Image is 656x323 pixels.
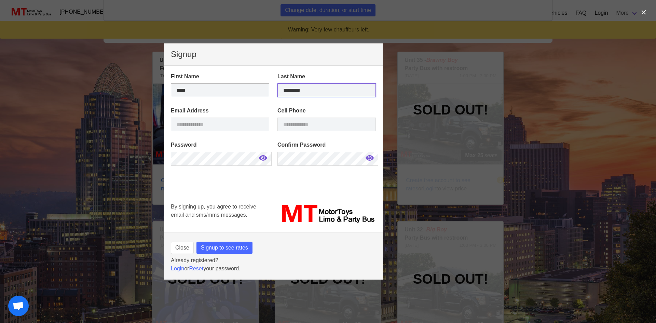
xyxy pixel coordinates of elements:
p: Already registered? [171,256,376,265]
a: Reset [189,266,203,271]
p: Signup [171,50,376,58]
label: Password [171,141,269,149]
p: or your password. [171,265,376,273]
img: MT_logo_name.png [277,203,376,225]
label: Last Name [277,72,376,81]
label: Cell Phone [277,107,376,115]
span: Signup to see rates [201,244,248,252]
label: Confirm Password [277,141,376,149]
button: Close [171,242,194,254]
div: By signing up, you agree to receive email and sms/mms messages. [167,199,273,229]
iframe: reCAPTCHA [171,175,275,227]
label: First Name [171,72,269,81]
label: Email Address [171,107,269,115]
div: Open chat [8,296,29,316]
button: Signup to see rates [196,242,252,254]
a: Login [171,266,184,271]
